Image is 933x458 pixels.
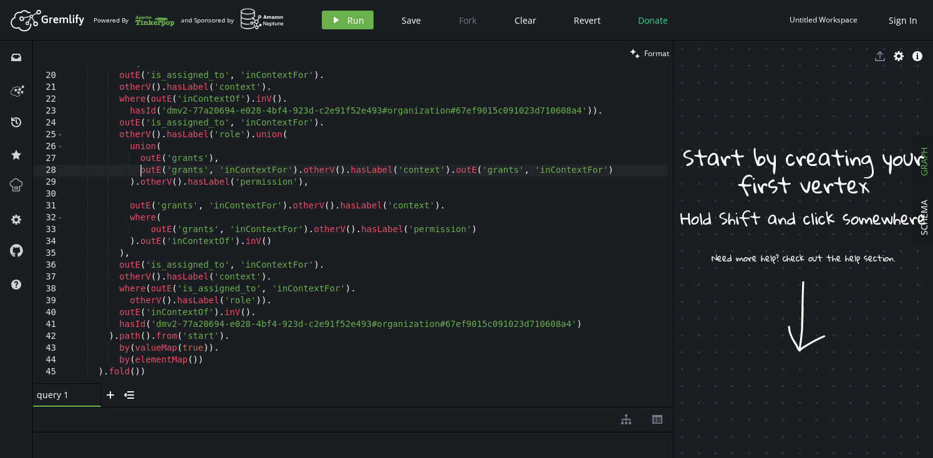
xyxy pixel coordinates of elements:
div: 32 [33,212,64,224]
span: Fork [459,14,476,26]
button: Donate [629,11,677,29]
div: 20 [33,70,64,82]
div: Untitled Workspace [790,15,858,24]
button: Clear [505,11,546,29]
img: AWS Neptune [240,8,284,30]
div: 33 [33,224,64,236]
button: Sign In [882,11,924,29]
span: GRAPH [918,147,930,176]
button: Format [626,41,673,66]
span: query 1 [37,389,87,401]
div: 27 [33,153,64,165]
div: 22 [33,94,64,105]
span: Save [402,14,421,26]
div: 28 [33,165,64,177]
div: 38 [33,283,64,295]
div: 24 [33,117,64,129]
button: Save [392,11,430,29]
div: and Sponsored by [181,8,284,32]
div: 25 [33,129,64,141]
div: 29 [33,177,64,188]
div: 30 [33,188,64,200]
div: 42 [33,331,64,343]
div: 34 [33,236,64,248]
div: 41 [33,319,64,331]
div: 44 [33,354,64,366]
div: 45 [33,366,64,378]
span: Donate [638,14,668,26]
div: 36 [33,260,64,271]
span: SCHEMA [918,200,930,235]
div: 21 [33,82,64,94]
div: 39 [33,295,64,307]
span: Sign In [889,14,917,26]
div: Powered By [94,9,175,31]
button: Fork [449,11,486,29]
span: Format [644,48,669,59]
div: 23 [33,105,64,117]
span: Revert [574,14,601,26]
button: Revert [564,11,610,29]
span: Clear [515,14,536,26]
div: 43 [33,343,64,354]
div: 40 [33,307,64,319]
span: Run [347,14,364,26]
div: 37 [33,271,64,283]
div: 26 [33,141,64,153]
div: 31 [33,200,64,212]
button: Run [322,11,374,29]
div: 35 [33,248,64,260]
